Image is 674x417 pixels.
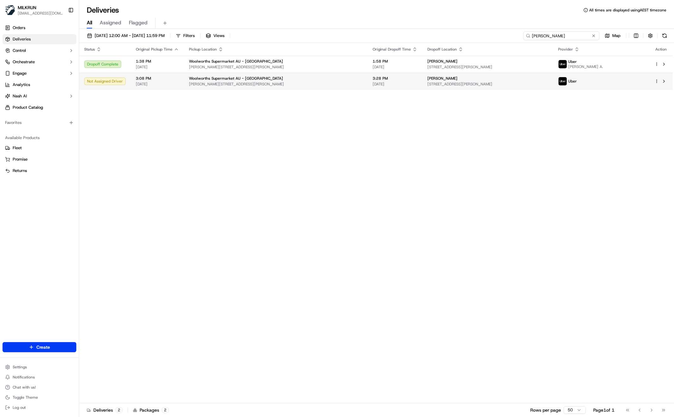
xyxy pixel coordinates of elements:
[373,47,411,52] span: Original Dropoff Time
[558,47,573,52] span: Provider
[589,8,666,13] span: All times are displayed using AEST timezone
[3,68,76,78] button: Engage
[523,31,599,40] input: Type to search
[136,64,179,70] span: [DATE]
[3,342,76,352] button: Create
[427,76,457,81] span: [PERSON_NAME]
[3,403,76,412] button: Log out
[558,60,567,68] img: uber-new-logo.jpeg
[568,79,577,84] span: Uber
[5,145,74,151] a: Fleet
[13,385,36,390] span: Chat with us!
[136,76,179,81] span: 3:08 PM
[95,33,165,39] span: [DATE] 12:00 AM - [DATE] 11:59 PM
[3,3,66,18] button: MILKRUNMILKRUN[EMAIL_ADDRESS][DOMAIN_NAME]
[3,102,76,113] a: Product Catalog
[116,407,123,413] div: 2
[3,57,76,67] button: Orchestrate
[36,344,50,350] span: Create
[18,11,63,16] button: [EMAIL_ADDRESS][DOMAIN_NAME]
[13,71,27,76] span: Engage
[108,62,115,70] button: Start new chat
[5,156,74,162] a: Promise
[3,363,76,371] button: Settings
[13,156,28,162] span: Promise
[13,82,30,88] span: Analytics
[87,5,119,15] h1: Deliveries
[568,59,577,64] span: Uber
[13,375,35,380] span: Notifications
[45,107,77,112] a: Powered byPylon
[173,31,198,40] button: Filters
[51,89,104,101] a: 💻API Documentation
[3,34,76,44] a: Deliveries
[87,407,123,413] div: Deliveries
[373,59,417,64] span: 1:58 PM
[18,4,36,11] button: MILKRUN
[13,92,48,98] span: Knowledge Base
[654,47,668,52] div: Action
[13,395,38,400] span: Toggle Theme
[136,59,179,64] span: 1:38 PM
[22,67,80,72] div: We're available if you need us!
[5,5,15,15] img: MILKRUN
[162,407,169,413] div: 2
[3,383,76,392] button: Chat with us!
[4,89,51,101] a: 📗Knowledge Base
[136,47,173,52] span: Original Pickup Time
[5,168,74,174] a: Returns
[602,31,623,40] button: Map
[427,59,457,64] span: [PERSON_NAME]
[13,36,31,42] span: Deliveries
[189,76,283,81] span: Woolworths Supermarket AU - [GEOGRAPHIC_DATA]
[427,82,548,87] span: [STREET_ADDRESS][PERSON_NAME]
[129,19,148,27] span: Flagged
[6,6,19,19] img: Nash
[373,76,417,81] span: 3:28 PM
[558,77,567,85] img: uber-new-logo.jpeg
[3,143,76,153] button: Fleet
[660,31,669,40] button: Refresh
[3,46,76,56] button: Control
[13,405,26,410] span: Log out
[133,407,169,413] div: Packages
[3,154,76,164] button: Promise
[6,25,115,35] p: Welcome 👋
[213,33,224,39] span: Views
[189,64,362,70] span: [PERSON_NAME][STREET_ADDRESS][PERSON_NAME]
[13,145,22,151] span: Fleet
[13,93,27,99] span: Nash AI
[84,47,95,52] span: Status
[189,47,217,52] span: Pickup Location
[54,92,59,97] div: 💻
[612,33,620,39] span: Map
[3,118,76,128] div: Favorites
[13,168,27,174] span: Returns
[13,105,43,110] span: Product Catalog
[3,80,76,90] a: Analytics
[16,41,114,47] input: Got a question? Start typing here...
[568,64,603,69] span: [PERSON_NAME] A.
[84,31,167,40] button: [DATE] 12:00 AM - [DATE] 11:59 PM
[530,407,561,413] p: Rows per page
[3,133,76,143] div: Available Products
[3,91,76,101] button: Nash AI
[13,59,35,65] span: Orchestrate
[3,393,76,402] button: Toggle Theme
[6,92,11,97] div: 📗
[3,166,76,176] button: Returns
[3,373,76,382] button: Notifications
[427,47,457,52] span: Dropoff Location
[203,31,227,40] button: Views
[3,23,76,33] a: Orders
[87,19,92,27] span: All
[189,82,362,87] span: [PERSON_NAME][STREET_ADDRESS][PERSON_NAME]
[189,59,283,64] span: Woolworths Supermarket AU - [GEOGRAPHIC_DATA]
[373,82,417,87] span: [DATE]
[373,64,417,70] span: [DATE]
[13,365,27,370] span: Settings
[183,33,195,39] span: Filters
[100,19,121,27] span: Assigned
[22,60,104,67] div: Start new chat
